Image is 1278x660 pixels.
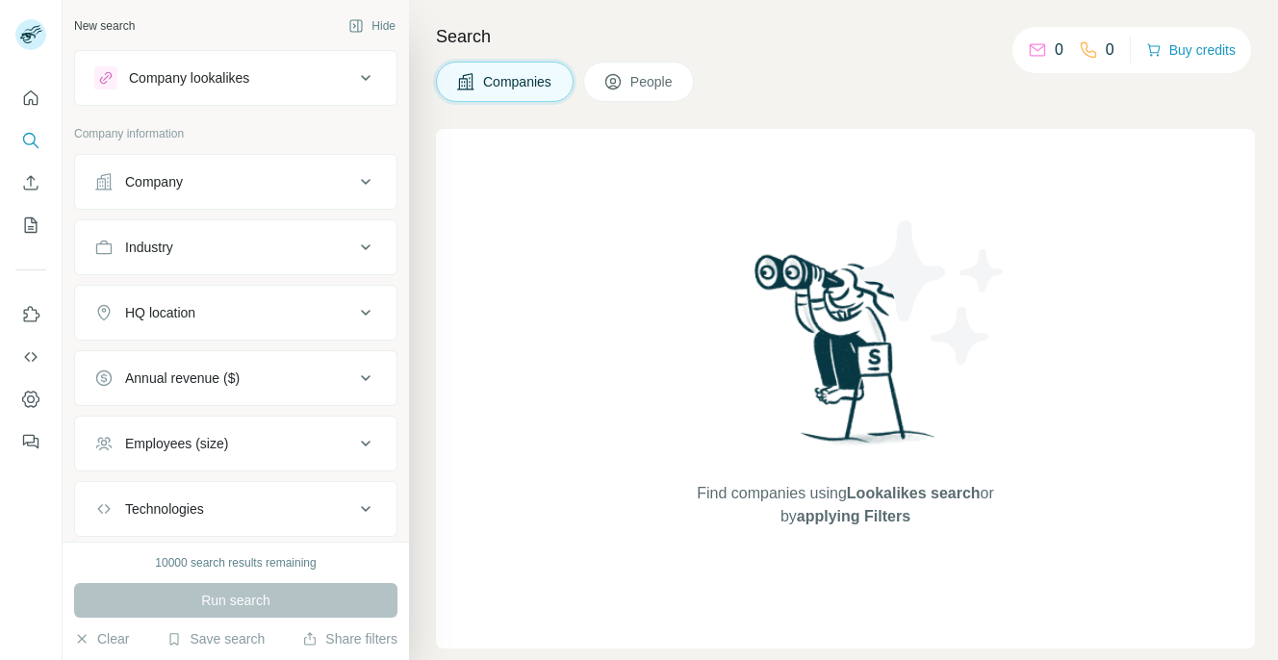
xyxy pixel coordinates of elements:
[15,81,46,115] button: Quick start
[74,17,135,35] div: New search
[75,159,396,205] button: Company
[15,165,46,200] button: Enrich CSV
[691,482,999,528] span: Find companies using or by
[746,249,946,464] img: Surfe Illustration - Woman searching with binoculars
[436,23,1255,50] h4: Search
[1146,37,1236,63] button: Buy credits
[15,340,46,374] button: Use Surfe API
[797,508,910,524] span: applying Filters
[75,355,396,401] button: Annual revenue ($)
[75,55,396,101] button: Company lookalikes
[15,424,46,459] button: Feedback
[335,12,409,40] button: Hide
[75,290,396,336] button: HQ location
[846,206,1019,379] img: Surfe Illustration - Stars
[630,72,675,91] span: People
[75,224,396,270] button: Industry
[166,629,265,648] button: Save search
[74,125,397,142] p: Company information
[125,368,240,388] div: Annual revenue ($)
[75,420,396,467] button: Employees (size)
[74,629,129,648] button: Clear
[15,297,46,332] button: Use Surfe on LinkedIn
[483,72,553,91] span: Companies
[1106,38,1114,62] p: 0
[125,303,195,322] div: HQ location
[125,238,173,257] div: Industry
[129,68,249,88] div: Company lookalikes
[15,382,46,417] button: Dashboard
[125,172,183,191] div: Company
[155,554,316,571] div: 10000 search results remaining
[847,485,981,501] span: Lookalikes search
[125,434,228,453] div: Employees (size)
[15,208,46,242] button: My lists
[1055,38,1063,62] p: 0
[15,123,46,158] button: Search
[125,499,204,519] div: Technologies
[75,486,396,532] button: Technologies
[302,629,397,648] button: Share filters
